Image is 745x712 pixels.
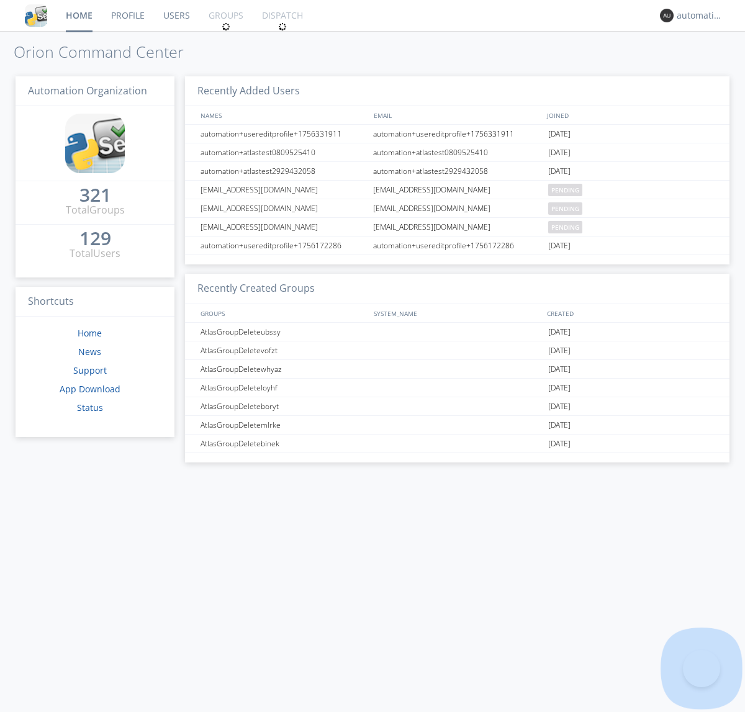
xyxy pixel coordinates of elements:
div: automation+usereditprofile+1756172286 [197,237,369,255]
div: [EMAIL_ADDRESS][DOMAIN_NAME] [197,218,369,236]
span: [DATE] [548,360,571,379]
a: AtlasGroupDeleteloyhf[DATE] [185,379,729,397]
div: 321 [79,189,111,201]
div: automation+atlastest2929432058 [197,162,369,180]
div: [EMAIL_ADDRESS][DOMAIN_NAME] [197,181,369,199]
div: 129 [79,232,111,245]
div: JOINED [544,106,718,124]
img: cddb5a64eb264b2086981ab96f4c1ba7 [25,4,47,27]
div: [EMAIL_ADDRESS][DOMAIN_NAME] [370,218,545,236]
div: AtlasGroupDeletewhyaz [197,360,369,378]
a: News [78,346,101,358]
img: spin.svg [222,22,230,31]
a: 129 [79,232,111,246]
div: AtlasGroupDeletevofzt [197,341,369,359]
span: [DATE] [548,341,571,360]
a: [EMAIL_ADDRESS][DOMAIN_NAME][EMAIL_ADDRESS][DOMAIN_NAME]pending [185,199,729,218]
span: pending [548,184,582,196]
div: [EMAIL_ADDRESS][DOMAIN_NAME] [370,181,545,199]
span: [DATE] [548,435,571,453]
span: [DATE] [548,143,571,162]
div: automation+atlastest0809525410 [370,143,545,161]
span: [DATE] [548,323,571,341]
a: Support [73,364,107,376]
a: AtlasGroupDeletevofzt[DATE] [185,341,729,360]
div: EMAIL [371,106,544,124]
div: Total Groups [66,203,125,217]
div: AtlasGroupDeleteubssy [197,323,369,341]
a: Home [78,327,102,339]
a: Status [77,402,103,413]
div: automation+usereditprofile+1756331911 [197,125,369,143]
a: AtlasGroupDeleteboryt[DATE] [185,397,729,416]
div: Total Users [70,246,120,261]
a: AtlasGroupDeletemlrke[DATE] [185,416,729,435]
a: automation+atlastest2929432058automation+atlastest2929432058[DATE] [185,162,729,181]
a: [EMAIL_ADDRESS][DOMAIN_NAME][EMAIL_ADDRESS][DOMAIN_NAME]pending [185,181,729,199]
div: automation+atlastest0809525410 [197,143,369,161]
span: [DATE] [548,397,571,416]
span: [DATE] [548,125,571,143]
a: AtlasGroupDeletewhyaz[DATE] [185,360,729,379]
span: [DATE] [548,237,571,255]
div: SYSTEM_NAME [371,304,544,322]
h3: Recently Created Groups [185,274,729,304]
div: GROUPS [197,304,368,322]
span: Automation Organization [28,84,147,97]
a: AtlasGroupDeleteubssy[DATE] [185,323,729,341]
div: AtlasGroupDeleteboryt [197,397,369,415]
div: AtlasGroupDeletebinek [197,435,369,453]
a: AtlasGroupDeletebinek[DATE] [185,435,729,453]
img: 373638.png [660,9,674,22]
div: automation+atlas0019 [677,9,723,22]
div: AtlasGroupDeleteloyhf [197,379,369,397]
span: [DATE] [548,416,571,435]
span: [DATE] [548,162,571,181]
h3: Shortcuts [16,287,174,317]
img: spin.svg [278,22,287,31]
div: AtlasGroupDeletemlrke [197,416,369,434]
a: [EMAIL_ADDRESS][DOMAIN_NAME][EMAIL_ADDRESS][DOMAIN_NAME]pending [185,218,729,237]
span: pending [548,221,582,233]
span: [DATE] [548,379,571,397]
a: App Download [60,383,120,395]
h3: Recently Added Users [185,76,729,107]
a: 321 [79,189,111,203]
span: pending [548,202,582,215]
iframe: Toggle Customer Support [683,650,720,687]
a: automation+usereditprofile+1756172286automation+usereditprofile+1756172286[DATE] [185,237,729,255]
div: automation+usereditprofile+1756172286 [370,237,545,255]
img: cddb5a64eb264b2086981ab96f4c1ba7 [65,114,125,173]
div: automation+atlastest2929432058 [370,162,545,180]
a: automation+atlastest0809525410automation+atlastest0809525410[DATE] [185,143,729,162]
div: [EMAIL_ADDRESS][DOMAIN_NAME] [197,199,369,217]
div: NAMES [197,106,368,124]
div: CREATED [544,304,718,322]
div: automation+usereditprofile+1756331911 [370,125,545,143]
a: automation+usereditprofile+1756331911automation+usereditprofile+1756331911[DATE] [185,125,729,143]
div: [EMAIL_ADDRESS][DOMAIN_NAME] [370,199,545,217]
